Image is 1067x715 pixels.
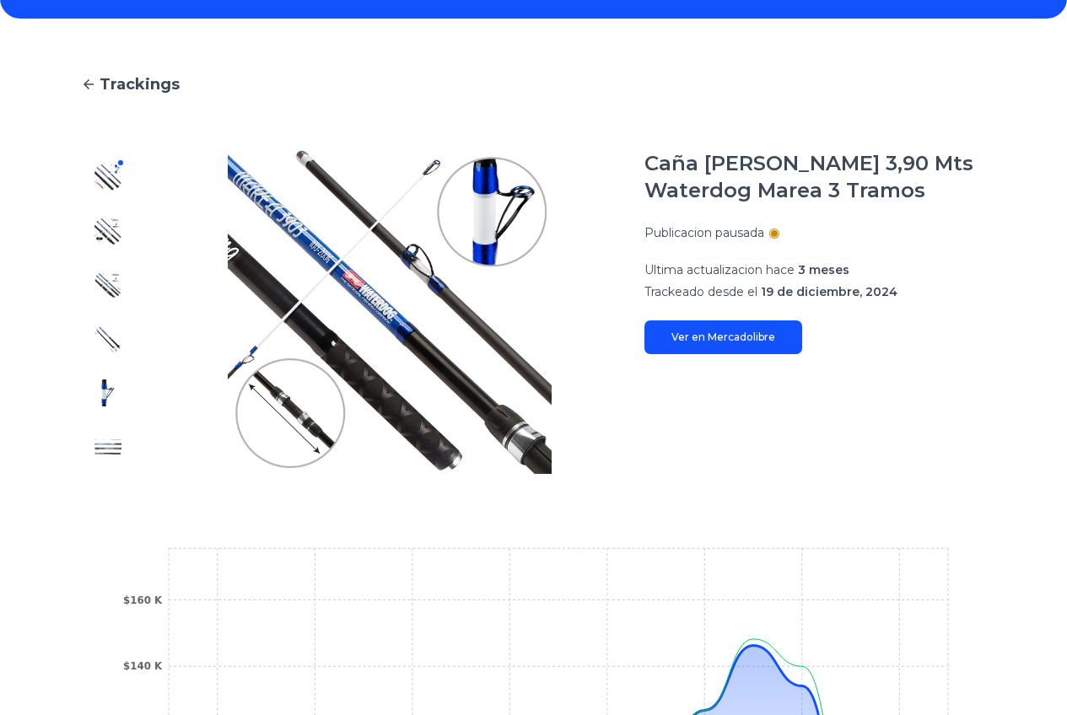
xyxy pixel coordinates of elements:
[123,594,163,606] tspan: $160 K
[94,379,121,406] img: Caña Lance 3,90 Mts Waterdog Marea 3 Tramos
[94,164,121,191] img: Caña Lance 3,90 Mts Waterdog Marea 3 Tramos
[94,325,121,352] img: Caña Lance 3,90 Mts Waterdog Marea 3 Tramos
[644,262,795,277] span: Ultima actualizacion hace
[81,73,986,96] a: Trackings
[123,660,163,672] tspan: $140 K
[644,320,802,354] a: Ver en Mercadolibre
[644,150,986,204] h1: Caña [PERSON_NAME] 3,90 Mts Waterdog Marea 3 Tramos
[94,271,121,298] img: Caña Lance 3,90 Mts Waterdog Marea 3 Tramos
[644,284,757,299] span: Trackeado desde el
[798,262,849,277] span: 3 meses
[94,433,121,460] img: Caña Lance 3,90 Mts Waterdog Marea 3 Tramos
[761,284,897,299] span: 19 de diciembre, 2024
[644,224,764,241] p: Publicacion pausada
[94,218,121,245] img: Caña Lance 3,90 Mts Waterdog Marea 3 Tramos
[100,73,180,96] span: Trackings
[169,150,611,474] img: Caña Lance 3,90 Mts Waterdog Marea 3 Tramos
